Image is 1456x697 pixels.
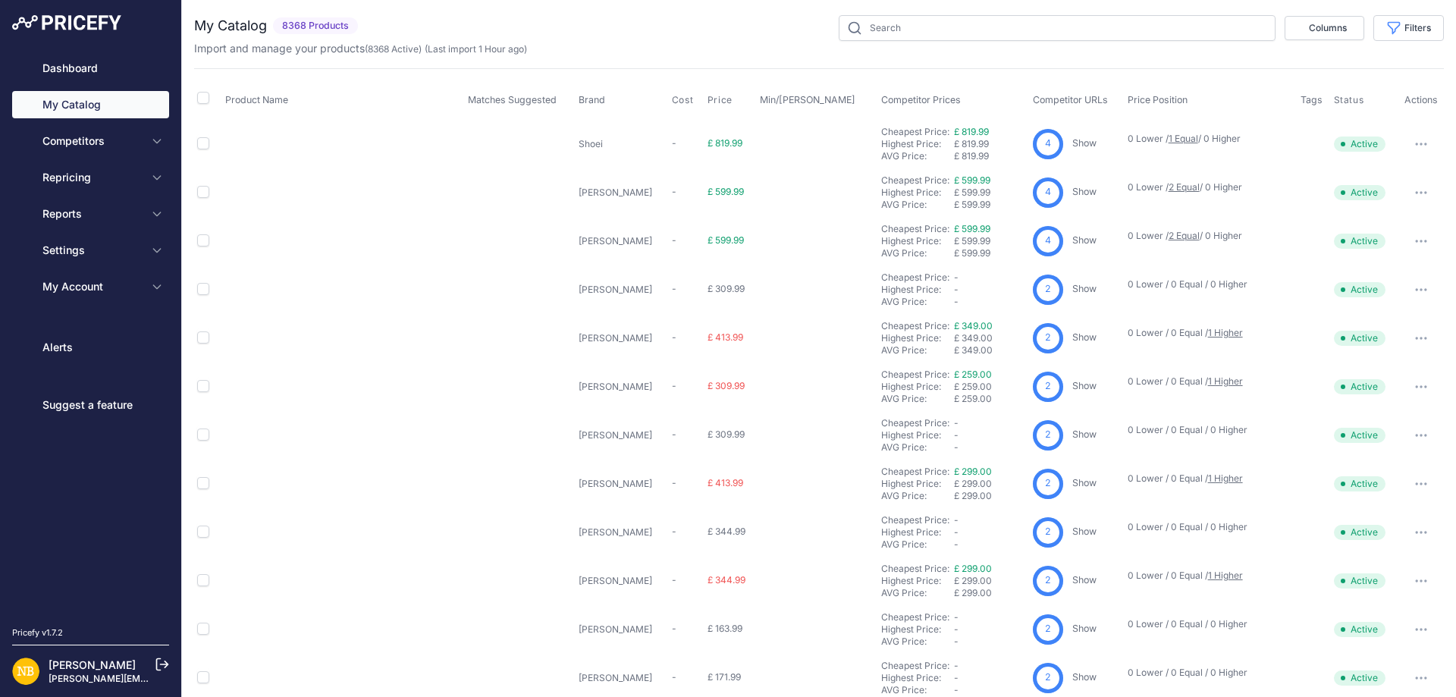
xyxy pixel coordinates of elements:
[579,575,666,587] p: [PERSON_NAME]
[1128,230,1286,242] p: 0 Lower / / 0 Higher
[1373,15,1444,41] button: Filters
[194,41,527,56] p: Import and manage your products
[954,393,1027,405] div: £ 259.00
[708,331,743,343] span: £ 413.99
[881,235,954,247] div: Highest Price:
[1072,137,1097,149] a: Show
[881,441,954,454] div: AVG Price:
[954,672,959,683] span: -
[881,587,954,599] div: AVG Price:
[881,381,954,393] div: Highest Price:
[954,538,959,550] span: -
[1045,573,1051,588] span: 2
[672,574,676,586] span: -
[12,200,169,228] button: Reports
[1208,570,1243,581] a: 1 Higher
[881,466,949,477] a: Cheapest Price:
[881,94,961,105] span: Competitor Prices
[954,441,959,453] span: -
[881,393,954,405] div: AVG Price:
[672,623,676,634] span: -
[1334,282,1385,297] span: Active
[881,150,954,162] div: AVG Price:
[708,234,744,246] span: £ 599.99
[1045,428,1051,442] span: 2
[1045,137,1051,151] span: 4
[954,514,959,526] span: -
[1045,331,1051,345] span: 2
[954,417,959,429] span: -
[1045,185,1051,199] span: 4
[881,563,949,574] a: Cheapest Price:
[1128,473,1286,485] p: 0 Lower / 0 Equal /
[1045,525,1051,539] span: 2
[1045,670,1051,685] span: 2
[579,235,666,247] p: [PERSON_NAME]
[1033,94,1108,105] span: Competitor URLs
[12,626,63,639] div: Pricefy v1.7.2
[1128,424,1286,436] p: 0 Lower / 0 Equal / 0 Higher
[881,126,949,137] a: Cheapest Price:
[881,332,954,344] div: Highest Price:
[1208,473,1243,484] a: 1 Higher
[42,133,142,149] span: Competitors
[49,658,136,671] a: [PERSON_NAME]
[1301,94,1323,105] span: Tags
[1072,671,1097,683] a: Show
[954,660,959,671] span: -
[1334,331,1385,346] span: Active
[954,235,990,246] span: £ 599.99
[672,380,676,391] span: -
[881,526,954,538] div: Highest Price:
[1169,133,1198,144] a: 1 Equal
[881,344,954,356] div: AVG Price:
[672,671,676,683] span: -
[672,526,676,537] span: -
[954,490,1027,502] div: £ 299.00
[881,478,954,490] div: Highest Price:
[225,94,288,105] span: Product Name
[708,186,744,197] span: £ 599.99
[954,381,992,392] span: £ 259.00
[1128,327,1286,339] p: 0 Lower / 0 Equal /
[881,514,949,526] a: Cheapest Price:
[839,15,1276,41] input: Search
[954,150,1027,162] div: £ 819.99
[1128,94,1188,105] span: Price Position
[881,199,954,211] div: AVG Price:
[1045,622,1051,636] span: 2
[672,477,676,488] span: -
[579,187,666,199] p: [PERSON_NAME]
[881,272,949,283] a: Cheapest Price:
[12,164,169,191] button: Repricing
[1072,380,1097,391] a: Show
[1334,94,1367,106] button: Status
[881,684,954,696] div: AVG Price:
[954,478,992,489] span: £ 299.00
[1334,476,1385,491] span: Active
[954,199,1027,211] div: £ 599.99
[368,43,419,55] a: 8368 Active
[1128,618,1286,630] p: 0 Lower / 0 Equal / 0 Higher
[1072,477,1097,488] a: Show
[194,15,267,36] h2: My Catalog
[954,344,1027,356] div: £ 349.00
[954,684,959,695] span: -
[954,332,993,344] span: £ 349.00
[881,417,949,429] a: Cheapest Price:
[42,206,142,221] span: Reports
[954,296,959,307] span: -
[954,587,1027,599] div: £ 299.00
[708,526,745,537] span: £ 344.99
[881,296,954,308] div: AVG Price:
[954,284,959,295] span: -
[954,138,989,149] span: £ 819.99
[1072,526,1097,537] a: Show
[954,187,990,198] span: £ 599.99
[579,672,666,684] p: [PERSON_NAME]
[954,369,992,380] a: £ 259.00
[1334,622,1385,637] span: Active
[881,320,949,331] a: Cheapest Price:
[12,273,169,300] button: My Account
[1072,283,1097,294] a: Show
